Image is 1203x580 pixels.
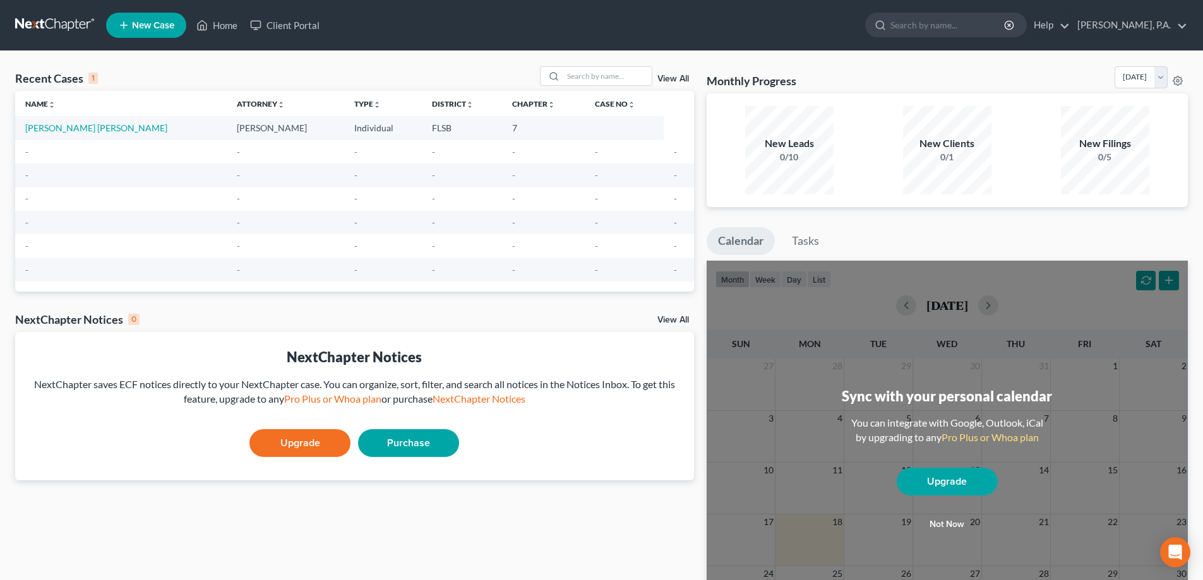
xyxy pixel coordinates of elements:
div: New Filings [1061,136,1149,151]
div: NextChapter Notices [15,312,140,327]
span: - [237,264,240,275]
span: - [432,240,435,251]
span: - [354,240,357,251]
a: NextChapter Notices [433,393,525,405]
span: - [354,170,357,181]
span: - [595,240,598,251]
span: - [25,146,28,157]
span: - [25,193,28,204]
span: - [25,240,28,251]
a: [PERSON_NAME] [PERSON_NAME] [25,122,167,133]
span: - [354,146,357,157]
div: Sync with your personal calendar [842,386,1052,406]
a: View All [657,74,689,83]
span: - [354,193,357,204]
span: - [512,170,515,181]
a: Home [190,14,244,37]
span: - [674,264,677,275]
a: Attorneyunfold_more [237,99,285,109]
div: Open Intercom Messenger [1160,537,1190,567]
span: - [512,264,515,275]
a: Client Portal [244,14,326,37]
span: - [354,217,357,228]
div: 0/5 [1061,151,1149,163]
span: - [237,146,240,157]
span: - [25,264,28,275]
i: unfold_more [277,101,285,109]
span: - [595,193,598,204]
a: Districtunfold_more [432,99,474,109]
td: 7 [502,116,584,139]
a: Case Nounfold_more [595,99,635,109]
a: Typeunfold_more [354,99,381,109]
a: Upgrade [249,429,350,457]
a: Help [1027,14,1070,37]
span: - [512,217,515,228]
span: - [237,193,240,204]
div: 1 [88,73,98,84]
a: Upgrade [897,468,998,495]
span: - [674,193,677,204]
h3: Monthly Progress [707,73,796,88]
a: View All [657,316,689,324]
span: - [432,217,435,228]
span: - [512,240,515,251]
div: 0/10 [745,151,834,163]
div: New Leads [745,136,834,151]
span: - [595,170,598,181]
i: unfold_more [628,101,635,109]
i: unfold_more [466,101,474,109]
span: - [237,240,240,251]
a: Pro Plus or Whoa plan [284,393,381,405]
td: Individual [344,116,421,139]
i: unfold_more [373,101,381,109]
div: NextChapter Notices [25,347,684,367]
div: New Clients [903,136,991,151]
span: - [674,217,677,228]
span: - [25,170,28,181]
div: Recent Cases [15,71,98,86]
a: [PERSON_NAME], P.A. [1071,14,1187,37]
td: [PERSON_NAME] [227,116,344,139]
div: 0 [128,314,140,325]
div: NextChapter saves ECF notices directly to your NextChapter case. You can organize, sort, filter, ... [25,377,684,406]
span: - [595,264,598,275]
span: - [595,217,598,228]
div: 0/1 [903,151,991,163]
a: Tasks [781,227,830,255]
span: - [354,264,357,275]
input: Search by name... [890,13,1006,37]
i: unfold_more [548,101,555,109]
a: Pro Plus or Whoa plan [942,431,1039,443]
span: - [512,146,515,157]
span: - [674,170,677,181]
span: - [432,170,435,181]
span: - [432,146,435,157]
span: - [674,146,677,157]
a: Purchase [358,429,459,457]
span: - [237,217,240,228]
div: You can integrate with Google, Outlook, iCal by upgrading to any [846,416,1048,445]
span: - [237,170,240,181]
span: New Case [132,21,174,30]
span: - [595,146,598,157]
a: Nameunfold_more [25,99,56,109]
a: Chapterunfold_more [512,99,555,109]
span: - [432,193,435,204]
td: FLSB [422,116,503,139]
i: unfold_more [48,101,56,109]
input: Search by name... [563,67,652,85]
a: Calendar [707,227,775,255]
span: - [674,240,677,251]
button: Not now [897,512,998,537]
span: - [432,264,435,275]
span: - [512,193,515,204]
span: - [25,217,28,228]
